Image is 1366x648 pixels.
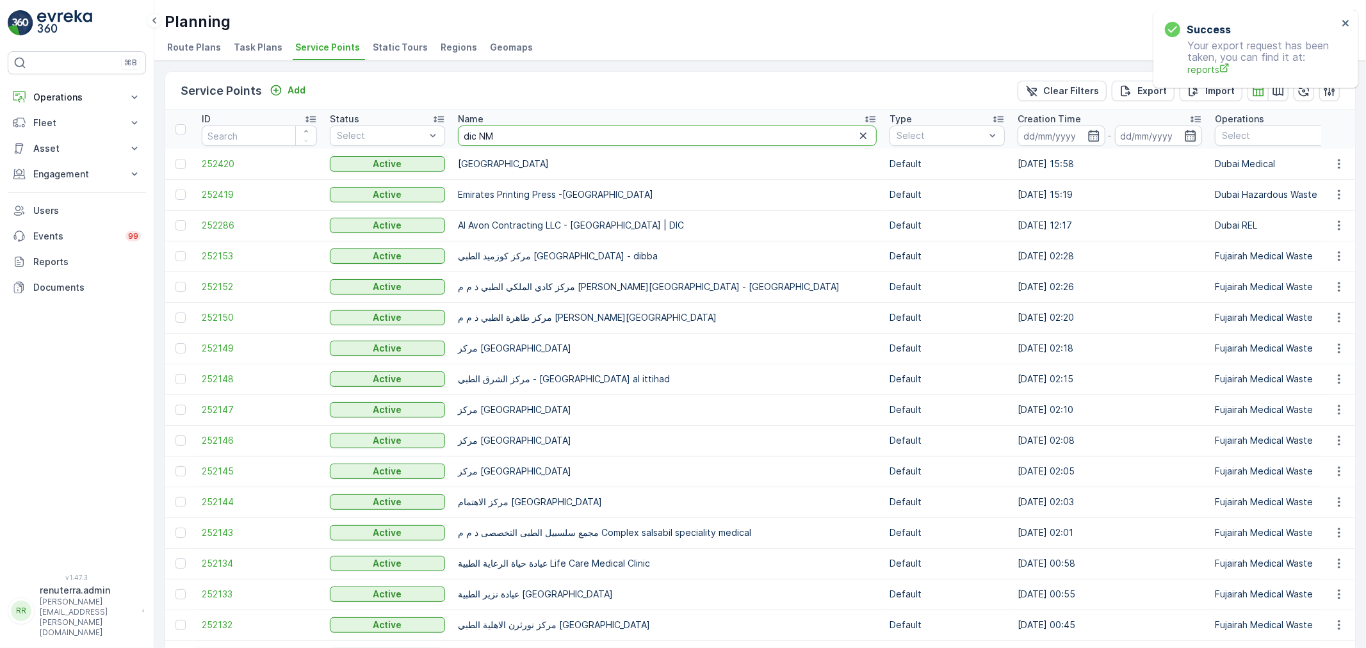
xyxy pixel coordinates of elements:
[202,403,317,416] a: 252147
[202,434,317,447] a: 252146
[124,58,137,68] p: ⌘B
[175,312,186,323] div: Toggle Row Selected
[1011,394,1208,425] td: [DATE] 02:10
[373,588,402,601] p: Active
[8,136,146,161] button: Asset
[451,179,883,210] td: Emirates Printing Press -[GEOGRAPHIC_DATA]
[1208,548,1351,579] td: Fujairah Medical Waste
[1011,456,1208,487] td: [DATE] 02:05
[175,282,186,292] div: Toggle Row Selected
[8,249,146,275] a: Reports
[202,342,317,355] a: 252149
[451,425,883,456] td: مركز [GEOGRAPHIC_DATA]
[330,279,445,295] button: Active
[330,433,445,448] button: Active
[175,497,186,507] div: Toggle Row Selected
[373,496,402,508] p: Active
[451,364,883,394] td: مركز الشرق الطبي - [GEOGRAPHIC_DATA] al ittihad
[165,12,231,32] p: Planning
[1208,610,1351,640] td: Fujairah Medical Waste
[202,250,317,263] a: 252153
[451,333,883,364] td: مركز [GEOGRAPHIC_DATA]
[451,610,883,640] td: مركز نورثرن الاهلية الطبي [GEOGRAPHIC_DATA]
[175,589,186,599] div: Toggle Row Selected
[202,619,317,631] a: 252132
[1208,425,1351,456] td: Fujairah Medical Waste
[883,302,1011,333] td: Default
[883,241,1011,271] td: Default
[883,425,1011,456] td: Default
[373,219,402,232] p: Active
[883,149,1011,179] td: Default
[883,456,1011,487] td: Default
[330,525,445,540] button: Active
[451,271,883,302] td: مركز كادي الملكي الطبي ذ م م [PERSON_NAME][GEOGRAPHIC_DATA] - [GEOGRAPHIC_DATA]
[175,190,186,200] div: Toggle Row Selected
[288,84,305,97] p: Add
[202,126,317,146] input: Search
[1180,81,1242,101] button: Import
[1215,113,1264,126] p: Operations
[330,556,445,571] button: Active
[202,113,211,126] p: ID
[202,280,317,293] span: 252152
[295,41,360,54] span: Service Points
[1222,129,1325,142] p: Select
[883,271,1011,302] td: Default
[202,526,317,539] a: 252143
[175,251,186,261] div: Toggle Row Selected
[330,310,445,325] button: Active
[175,159,186,169] div: Toggle Row Selected
[1208,179,1351,210] td: Dubai Hazardous Waste
[883,548,1011,579] td: Default
[175,558,186,569] div: Toggle Row Selected
[1018,81,1107,101] button: Clear Filters
[1011,241,1208,271] td: [DATE] 02:28
[451,149,883,179] td: [GEOGRAPHIC_DATA]
[128,231,138,241] p: 99
[202,188,317,201] a: 252419
[1208,210,1351,241] td: Dubai REL
[1208,302,1351,333] td: Fujairah Medical Waste
[451,210,883,241] td: Al Avon Contracting LLC - [GEOGRAPHIC_DATA] | DIC
[373,342,402,355] p: Active
[202,158,317,170] a: 252420
[883,333,1011,364] td: Default
[330,113,359,126] p: Status
[1137,85,1167,97] p: Export
[451,394,883,425] td: مركز [GEOGRAPHIC_DATA]
[175,405,186,415] div: Toggle Row Selected
[1018,126,1105,146] input: dd/mm/yyyy
[202,588,317,601] a: 252133
[234,41,282,54] span: Task Plans
[1208,456,1351,487] td: Fujairah Medical Waste
[1011,149,1208,179] td: [DATE] 15:58
[373,373,402,385] p: Active
[1011,610,1208,640] td: [DATE] 00:45
[330,402,445,417] button: Active
[373,465,402,478] p: Active
[451,241,883,271] td: مركز كوزميد الطبي [GEOGRAPHIC_DATA] - dibba
[175,435,186,446] div: Toggle Row Selected
[883,579,1011,610] td: Default
[202,219,317,232] a: 252286
[33,142,120,155] p: Asset
[373,434,402,447] p: Active
[1208,517,1351,548] td: Fujairah Medical Waste
[1208,271,1351,302] td: Fujairah Medical Waste
[1011,548,1208,579] td: [DATE] 00:58
[202,496,317,508] span: 252144
[883,610,1011,640] td: Default
[40,584,136,597] p: renuterra.admin
[451,517,883,548] td: مجمع سلسبيل الطبى التخصصى ذ م م Complex salsabil speciality medical
[1011,333,1208,364] td: [DATE] 02:18
[373,311,402,324] p: Active
[37,10,92,36] img: logo_light-DOdMpM7g.png
[1011,425,1208,456] td: [DATE] 02:08
[40,597,136,638] p: [PERSON_NAME][EMAIL_ADDRESS][PERSON_NAME][DOMAIN_NAME]
[330,156,445,172] button: Active
[1108,128,1112,143] p: -
[175,343,186,353] div: Toggle Row Selected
